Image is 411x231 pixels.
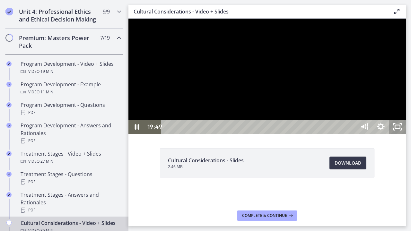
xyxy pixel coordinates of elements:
[100,34,109,42] span: 7 / 19
[103,8,109,15] span: 9 / 9
[21,122,121,145] div: Program Development - Answers and Rationales
[227,101,244,115] button: Mute
[21,206,121,214] div: PDF
[21,81,121,96] div: Program Development - Example
[6,151,12,156] i: Completed
[242,213,287,218] span: Complete & continue
[168,164,244,169] span: 2.46 MB
[168,157,244,164] span: Cultural Considerations - Slides
[21,137,121,145] div: PDF
[19,8,97,23] h2: Unit 4: Professional Ethics and Ethical Decision Making
[6,82,12,87] i: Completed
[21,109,121,116] div: PDF
[237,210,297,221] button: Complete & continue
[6,102,12,107] i: Completed
[6,61,12,66] i: Completed
[6,123,12,128] i: Completed
[21,191,121,214] div: Treatment Stages - Answers and Rationales
[39,158,53,165] span: · 27 min
[6,192,12,197] i: Completed
[21,178,121,186] div: PDF
[21,158,121,165] div: Video
[39,68,53,75] span: · 19 min
[335,159,361,167] span: Download
[21,170,121,186] div: Treatment Stages - Questions
[21,68,121,75] div: Video
[6,172,12,177] i: Completed
[21,101,121,116] div: Program Development - Questions
[261,101,277,115] button: Unfullscreen
[134,8,383,15] h3: Cultural Considerations - Video + Slides
[5,8,13,15] i: Completed
[21,88,121,96] div: Video
[329,157,366,169] a: Download
[244,101,261,115] button: Show settings menu
[39,88,53,96] span: · 11 min
[21,150,121,165] div: Treatment Stages - Video + Slides
[128,19,406,134] iframe: Video Lesson
[19,34,97,49] h2: Premium: Masters Power Pack
[21,60,121,75] div: Program Development - Video + Slides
